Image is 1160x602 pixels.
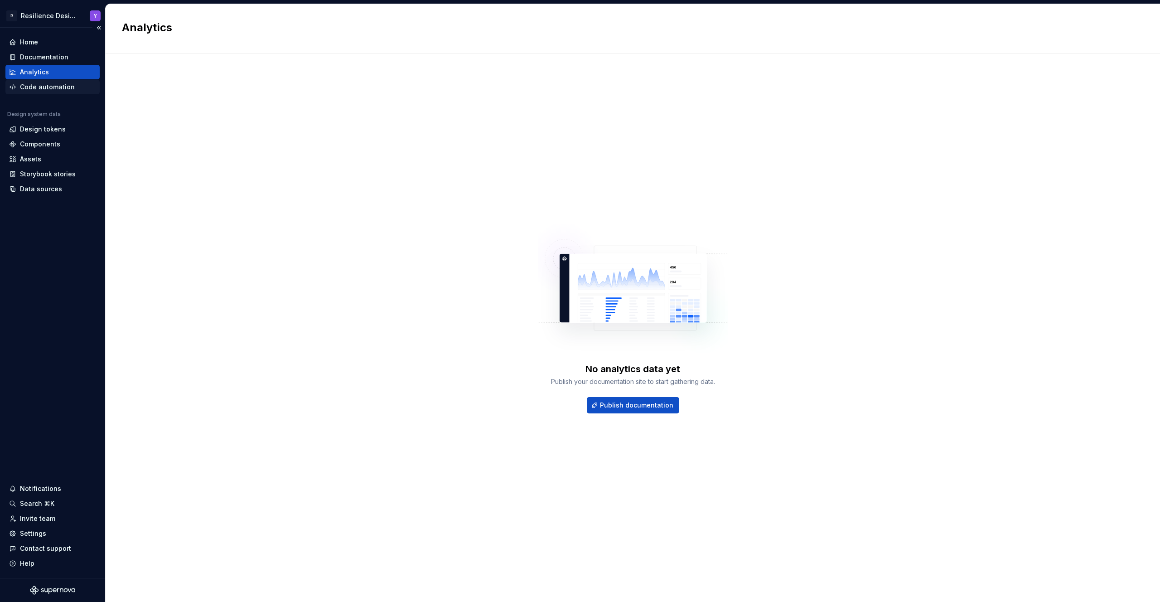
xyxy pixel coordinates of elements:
[20,170,76,179] div: Storybook stories
[20,155,41,164] div: Assets
[20,140,60,149] div: Components
[5,496,100,511] button: Search ⌘K
[551,377,715,386] div: Publish your documentation site to start gathering data.
[20,38,38,47] div: Home
[5,167,100,181] a: Storybook stories
[20,184,62,194] div: Data sources
[20,125,66,134] div: Design tokens
[5,541,100,556] button: Contact support
[6,10,17,21] div: R
[5,556,100,571] button: Help
[20,544,71,553] div: Contact support
[5,122,100,136] a: Design tokens
[20,484,61,493] div: Notifications
[5,526,100,541] a: Settings
[122,20,1133,35] h2: Analytics
[20,529,46,538] div: Settings
[5,35,100,49] a: Home
[5,481,100,496] button: Notifications
[5,50,100,64] a: Documentation
[5,65,100,79] a: Analytics
[20,83,75,92] div: Code automation
[20,499,54,508] div: Search ⌘K
[94,12,97,19] div: Y
[600,401,673,410] span: Publish documentation
[20,68,49,77] div: Analytics
[5,182,100,196] a: Data sources
[20,53,68,62] div: Documentation
[5,511,100,526] a: Invite team
[587,397,679,413] button: Publish documentation
[30,586,75,595] svg: Supernova Logo
[20,559,34,568] div: Help
[20,514,55,523] div: Invite team
[5,137,100,151] a: Components
[2,6,103,25] button: RResilience Design SystemY
[5,152,100,166] a: Assets
[92,21,105,34] button: Collapse sidebar
[5,80,100,94] a: Code automation
[7,111,61,118] div: Design system data
[21,11,79,20] div: Resilience Design System
[585,363,680,375] div: No analytics data yet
